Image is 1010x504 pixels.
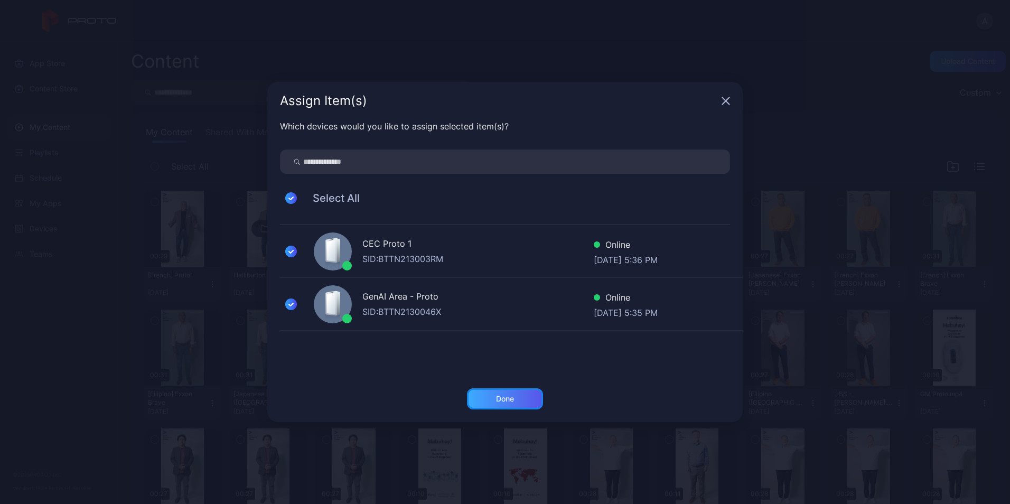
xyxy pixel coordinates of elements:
div: Online [594,291,658,306]
div: Online [594,238,658,254]
div: Assign Item(s) [280,95,717,107]
button: Done [467,388,543,409]
div: [DATE] 5:36 PM [594,254,658,264]
span: Select All [302,192,360,204]
div: Which devices would you like to assign selected item(s)? [280,120,730,133]
div: [DATE] 5:35 PM [594,306,658,317]
div: CEC Proto 1 [362,237,594,253]
div: GenAI Area - Proto [362,290,594,305]
div: SID: BTTN2130046X [362,305,594,318]
div: SID: BTTN213003RM [362,253,594,265]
